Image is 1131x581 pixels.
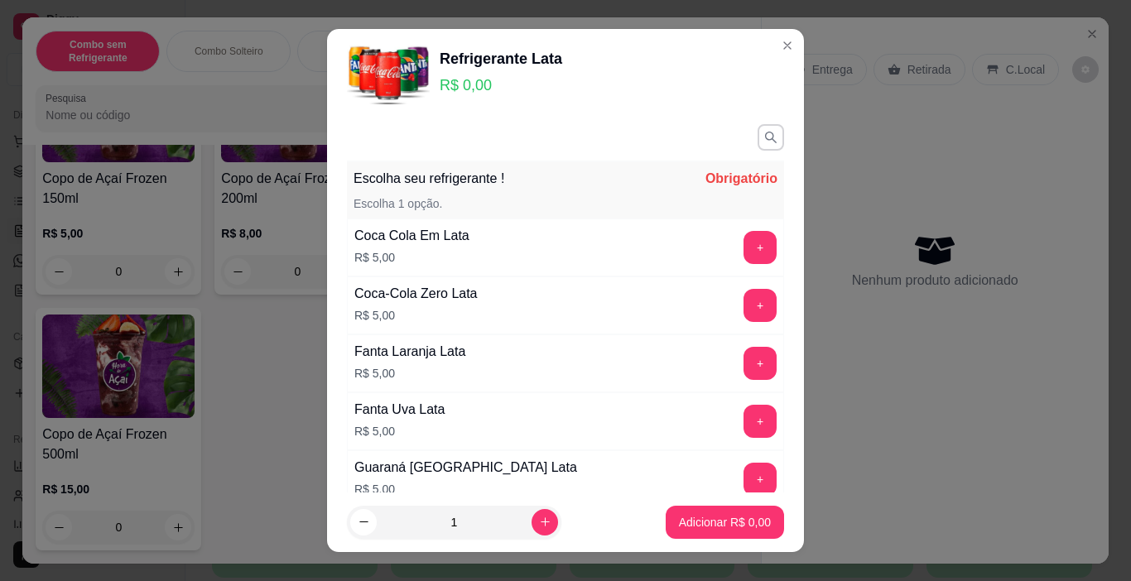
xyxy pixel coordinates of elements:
[440,74,562,97] p: R$ 0,00
[354,400,445,420] div: Fanta Uva Lata
[705,169,777,189] p: Obrigatório
[354,169,504,189] p: Escolha seu refrigerante !
[532,509,558,535] button: increase-product-quantity
[354,342,465,362] div: Fanta Laranja Lata
[354,307,478,324] p: R$ 5,00
[744,231,777,264] button: add
[440,47,562,70] div: Refrigerante Lata
[744,463,777,496] button: add
[354,226,469,246] div: Coca Cola Em Lata
[354,423,445,439] p: R$ 5,00
[354,195,442,212] p: Escolha 1 opção.
[744,289,777,322] button: add
[666,506,784,539] button: Adicionar R$ 0,00
[354,284,478,304] div: Coca-Cola Zero Lata
[354,481,577,497] p: R$ 5,00
[354,249,469,266] p: R$ 5,00
[774,32,801,59] button: Close
[350,509,377,535] button: decrease-product-quantity
[679,514,771,531] p: Adicionar R$ 0,00
[744,405,777,438] button: add
[354,365,465,382] p: R$ 5,00
[354,458,577,478] div: Guaraná [GEOGRAPHIC_DATA] Lata
[347,42,430,104] img: product-image
[744,347,777,380] button: add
